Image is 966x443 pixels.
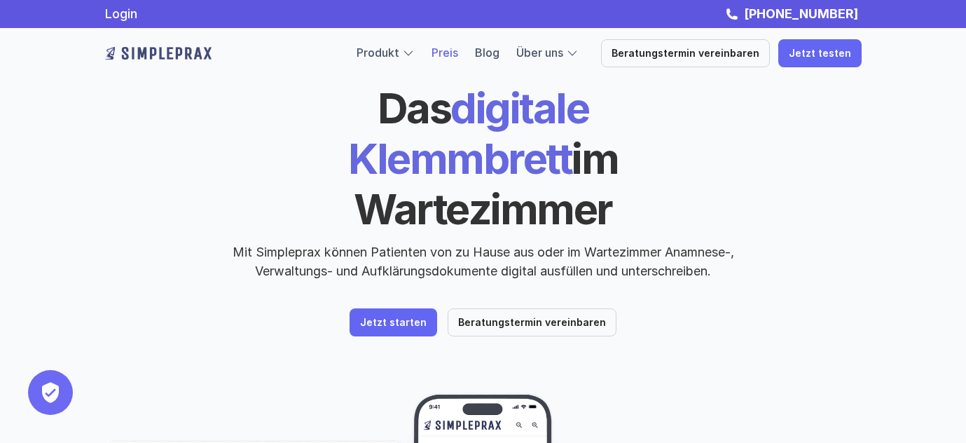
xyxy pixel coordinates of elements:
p: Beratungstermin vereinbaren [458,317,606,329]
p: Jetzt testen [789,48,851,60]
p: Mit Simpleprax können Patienten von zu Hause aus oder im Wartezimmer Anamnese-, Verwaltungs- und ... [221,243,746,280]
a: Beratungstermin vereinbaren [601,39,770,67]
span: Das [378,83,451,133]
p: Jetzt starten [360,317,427,329]
a: Jetzt testen [778,39,862,67]
a: Preis [432,46,458,60]
a: [PHONE_NUMBER] [740,6,862,21]
span: im Wartezimmer [354,133,626,234]
a: Jetzt starten [350,308,437,336]
a: Login [105,6,137,21]
strong: [PHONE_NUMBER] [744,6,858,21]
p: Beratungstermin vereinbaren [612,48,759,60]
h1: digitale Klemmbrett [242,83,725,234]
a: Produkt [357,46,399,60]
a: Beratungstermin vereinbaren [448,308,616,336]
a: Blog [475,46,499,60]
a: Über uns [516,46,563,60]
